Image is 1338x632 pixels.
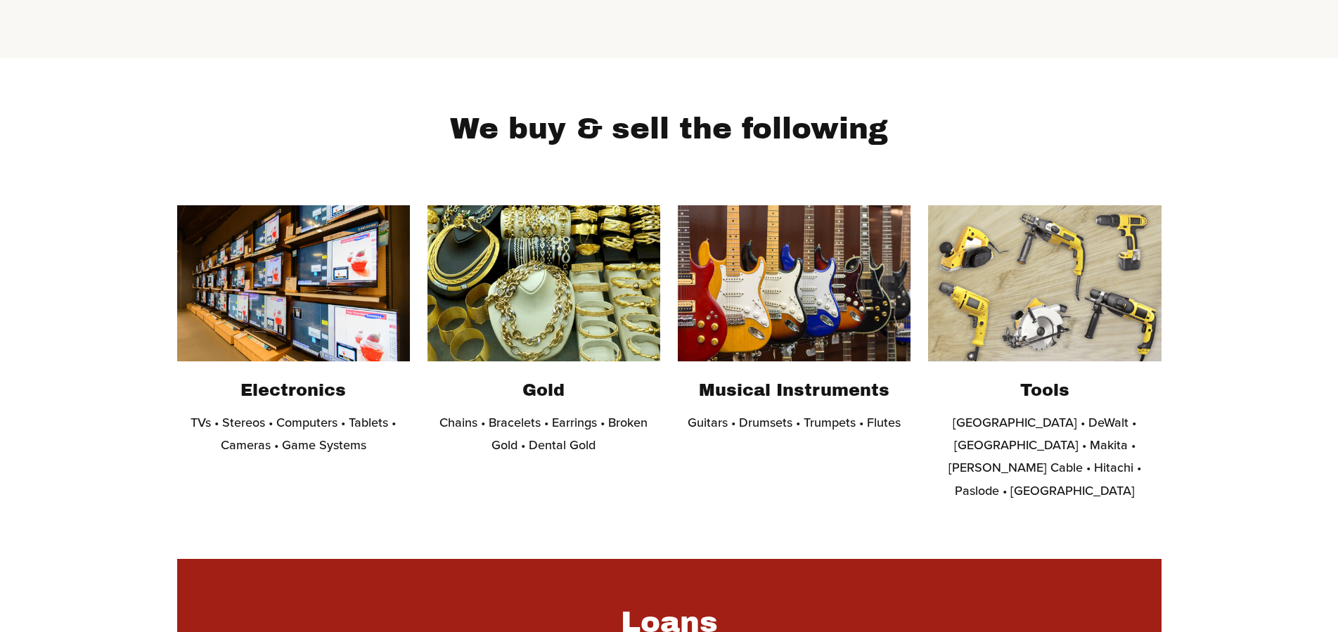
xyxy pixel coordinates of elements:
[928,411,1161,503] p: [GEOGRAPHIC_DATA] • DeWalt • [GEOGRAPHIC_DATA] • Makita • [PERSON_NAME] Cable • Hitachi • Paslode...
[177,103,1162,156] p: We buy & sell the following
[928,380,1161,401] h2: Tools
[177,380,410,401] h2: Electronics
[678,205,911,361] img: Musical Instruments
[928,205,1161,361] img: Collection of hand tools
[427,205,660,361] img: Gold Jewelry
[427,380,660,401] h2: Gold
[427,411,660,457] p: Chains • Bracelets • Earrings • Broken Gold • Dental Gold
[678,411,911,434] p: Guitars • Drumsets • Trumpets • Flutes
[177,411,410,457] p: TVs • Stereos • Computers • Tablets • Cameras • Game Systems
[678,380,911,401] h2: Musical Instruments
[177,205,410,361] img: Electronics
